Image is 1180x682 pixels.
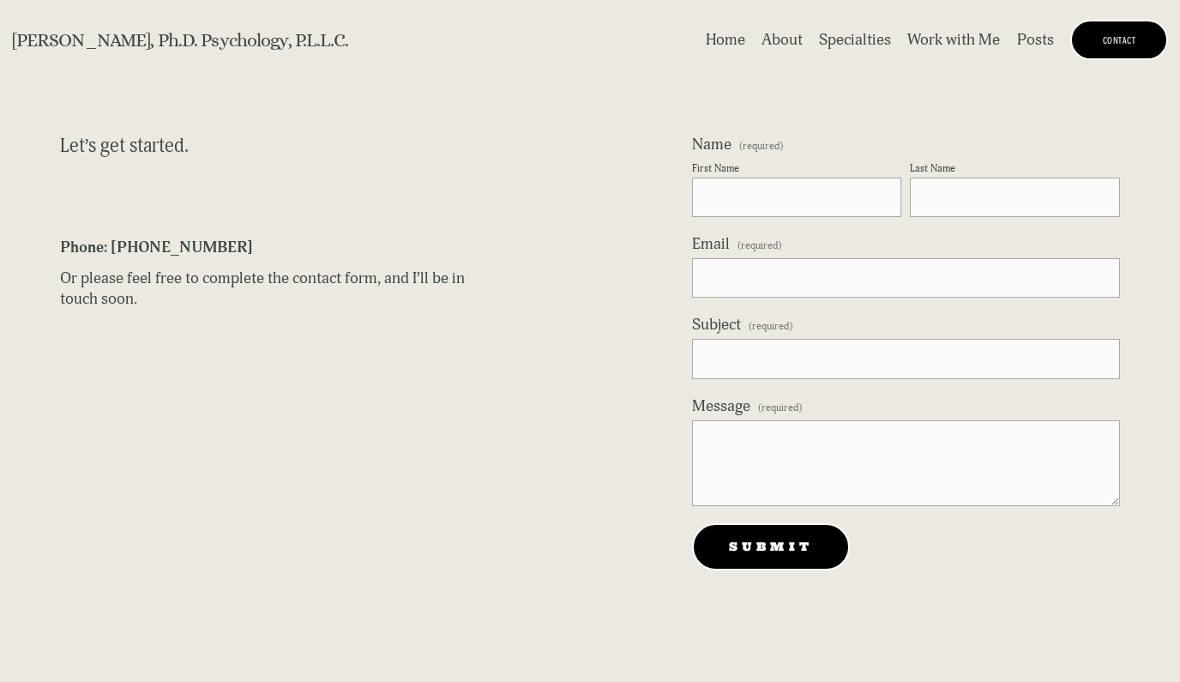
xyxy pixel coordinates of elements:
[692,234,730,255] span: Email
[762,28,803,52] a: About
[12,29,348,51] a: [PERSON_NAME], Ph.D. Psychology, P.L.L.C.
[1017,28,1054,52] a: Posts
[819,30,891,51] span: Specialties
[819,28,891,52] a: folder dropdown
[692,315,741,335] span: Subject
[739,142,783,152] span: (required)
[910,162,1119,178] div: Last Name
[692,523,851,570] button: SubmitSubmit
[737,239,781,253] span: (required)
[60,269,488,310] p: Or please feel free to complete the contact form, and I’ll be in touch soon.
[749,320,792,334] span: (required)
[60,238,253,257] strong: Phone: [PHONE_NUMBER]
[692,162,901,178] div: First Name
[907,28,1000,52] a: Work with Me
[692,396,750,417] span: Message
[1070,20,1168,60] a: CONTACT
[60,135,342,159] p: Let’s get started.
[758,401,802,415] span: (required)
[729,539,814,554] span: Submit
[706,28,745,52] a: Home
[692,135,731,155] span: Name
